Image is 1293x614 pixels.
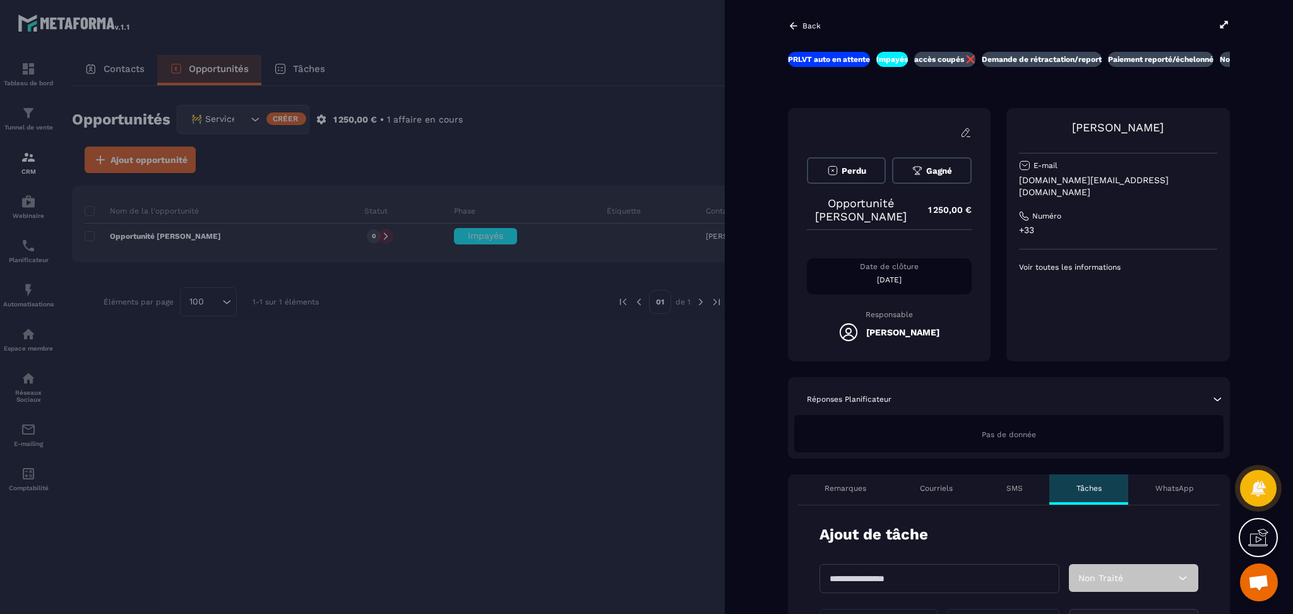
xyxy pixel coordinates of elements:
p: Voir toutes les informations [1019,262,1217,272]
p: +33 [1019,224,1217,236]
p: [DOMAIN_NAME][EMAIL_ADDRESS][DOMAIN_NAME] [1019,174,1217,198]
p: Ajout de tâche [819,524,928,545]
p: Courriels [920,483,953,493]
span: Perdu [842,166,866,176]
p: Remarques [825,483,866,493]
p: PRLVT auto en attente [788,54,870,64]
a: [PERSON_NAME] [1072,121,1164,134]
p: SMS [1006,483,1023,493]
h5: [PERSON_NAME] [866,327,939,337]
p: Back [802,21,821,30]
p: [DATE] [807,275,972,285]
p: Opportunité [PERSON_NAME] [807,196,915,223]
p: Responsable [807,310,972,319]
p: Paiement reporté/échelonné [1108,54,1213,64]
button: Perdu [807,157,886,184]
p: WhatsApp [1155,483,1194,493]
span: Pas de donnée [982,430,1036,439]
span: Non Traité [1078,573,1123,583]
a: Ouvrir le chat [1240,563,1278,601]
p: E-mail [1034,160,1058,171]
p: Réponses Planificateur [807,394,891,404]
p: Demande de rétractation/report [982,54,1102,64]
p: Numéro [1032,211,1061,221]
p: Date de clôture [807,262,972,272]
span: Gagné [926,166,952,176]
p: 1 250,00 € [915,198,972,222]
p: Tâches [1076,483,1102,493]
p: Impayés [876,54,908,64]
button: Gagné [892,157,971,184]
p: accès coupés ❌ [914,54,975,64]
p: Nouveaux [1220,54,1256,64]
